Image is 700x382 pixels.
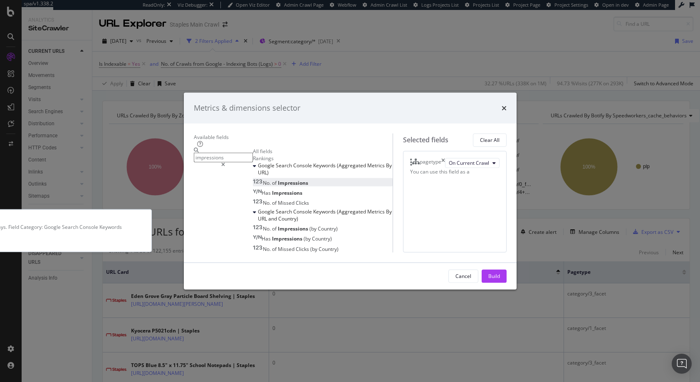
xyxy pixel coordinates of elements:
span: Search [276,162,293,169]
span: URL) [258,169,269,176]
div: Clear All [480,136,500,144]
span: Search [276,208,293,215]
div: All fields [253,148,393,155]
span: No. [263,179,272,186]
span: (Aggregated [337,208,367,215]
span: Console [293,208,313,215]
span: (by [310,245,319,252]
button: Build [482,269,507,283]
span: Clicks [296,199,309,206]
span: and [268,215,278,222]
div: times [441,158,445,168]
span: Clicks [296,245,310,252]
span: of [272,225,278,232]
span: Country) [312,235,332,242]
div: You can use this field as a [410,168,500,175]
span: Country) [318,225,338,232]
div: modal [184,93,517,290]
div: Build [488,273,500,280]
input: Search by field name [194,153,253,162]
span: (by [304,235,312,242]
span: (by [309,225,318,232]
span: Console [293,162,313,169]
div: pagetypetimesOn Current Crawl [410,158,500,168]
span: Google [258,208,276,215]
span: of [272,245,278,252]
span: By [386,208,392,215]
span: URL [258,215,268,222]
div: Open Intercom Messenger [672,354,692,374]
span: of [272,179,278,186]
span: Impressions [272,235,304,242]
span: Metrics [367,208,386,215]
span: Missed [278,199,296,206]
span: Has [262,235,272,242]
button: Clear All [473,133,507,146]
button: On Current Crawl [445,158,500,168]
span: No. [263,245,272,252]
span: of [272,199,278,206]
span: By [386,162,392,169]
span: No. [263,225,272,232]
div: Metrics & dimensions selector [194,103,300,114]
span: Metrics [367,162,386,169]
div: Available fields [194,133,393,140]
div: Selected fields [403,135,448,145]
div: times [502,103,507,114]
span: Impressions [278,225,309,232]
span: Has [262,189,272,196]
span: Impressions [272,189,302,196]
div: Rankings [253,155,393,162]
span: Missed [278,245,296,252]
span: Country) [319,245,339,252]
span: Keywords [313,208,337,215]
span: No. [263,199,272,206]
span: Impressions [278,179,308,186]
div: Cancel [455,273,471,280]
span: (Aggregated [337,162,367,169]
span: Google [258,162,276,169]
div: pagetype [420,158,441,168]
span: Keywords [313,162,337,169]
span: On Current Crawl [449,159,489,166]
span: Country) [278,215,298,222]
button: Cancel [448,269,478,283]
